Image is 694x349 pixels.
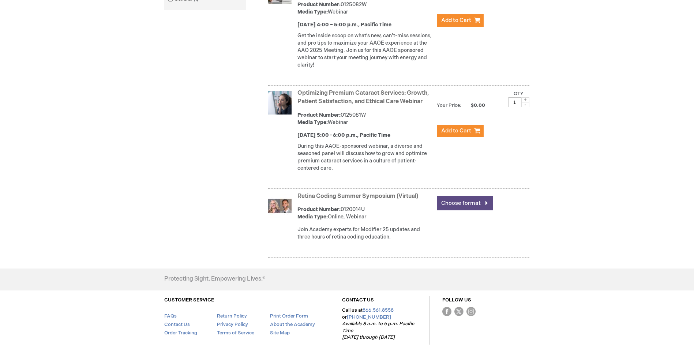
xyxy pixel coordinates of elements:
[217,330,254,336] a: Terms of Service
[217,313,247,319] a: Return Policy
[270,330,290,336] a: Site Map
[297,193,418,200] a: Retina Coding Summer Symposium (Virtual)
[297,90,429,105] a: Optimizing Premium Cataract Services: Growth, Patient Satisfaction, and Ethical Care Webinar
[441,17,471,24] span: Add to Cart
[437,125,484,137] button: Add to Cart
[363,307,394,313] a: 866.561.8558
[441,127,471,134] span: Add to Cart
[297,112,433,126] div: 0125081W Webinar
[297,214,328,220] strong: Media Type:
[164,297,214,303] a: CUSTOMER SERVICE
[508,97,521,107] input: Qty
[164,330,197,336] a: Order Tracking
[442,307,451,316] img: Facebook
[514,91,524,97] label: Qty
[342,297,374,303] a: CONTACT US
[270,322,315,327] a: About the Academy
[297,32,433,69] p: Get the inside scoop on what’s new, can’t-miss sessions, and pro tips to maximize your AAOE exper...
[164,313,177,319] a: FAQs
[268,91,292,115] img: Optimizing Premium Cataract Services: Growth, Patient Satisfaction, and Ethical Care Webinar
[164,276,265,282] h4: Protecting Sight. Empowering Lives.®
[297,22,391,28] strong: [DATE] 4:00 – 5:00 p.m., Pacific Time
[442,297,471,303] a: FOLLOW US
[297,143,433,172] p: During this AAOE-sponsored webinar, a diverse and seasoned panel will discuss how to grow and opt...
[297,132,390,138] strong: [DATE] 5:00 - 6:00 p.m., Pacific Time
[342,321,414,340] em: Available 8 a.m. to 5 p.m. Pacific Time [DATE] through [DATE]
[297,9,328,15] strong: Media Type:
[437,14,484,27] button: Add to Cart
[297,112,341,118] strong: Product Number:
[347,314,391,320] a: [PHONE_NUMBER]
[466,307,476,316] img: instagram
[268,194,292,218] img: Retina Coding Summer Symposium (Virtual)
[297,226,433,241] div: Join Academy experts for Modifier 25 updates and three hours of retina coding education.
[217,322,248,327] a: Privacy Policy
[454,307,464,316] img: Twitter
[270,313,308,319] a: Print Order Form
[437,196,493,210] a: Choose format
[462,102,486,108] span: $0.00
[164,322,190,327] a: Contact Us
[297,206,433,221] div: 0120014U Online, Webinar
[297,119,328,125] strong: Media Type:
[437,102,461,108] strong: Your Price:
[297,1,433,16] div: 0125082W Webinar
[297,1,341,8] strong: Product Number:
[297,206,341,213] strong: Product Number:
[342,307,416,341] p: Call us at or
